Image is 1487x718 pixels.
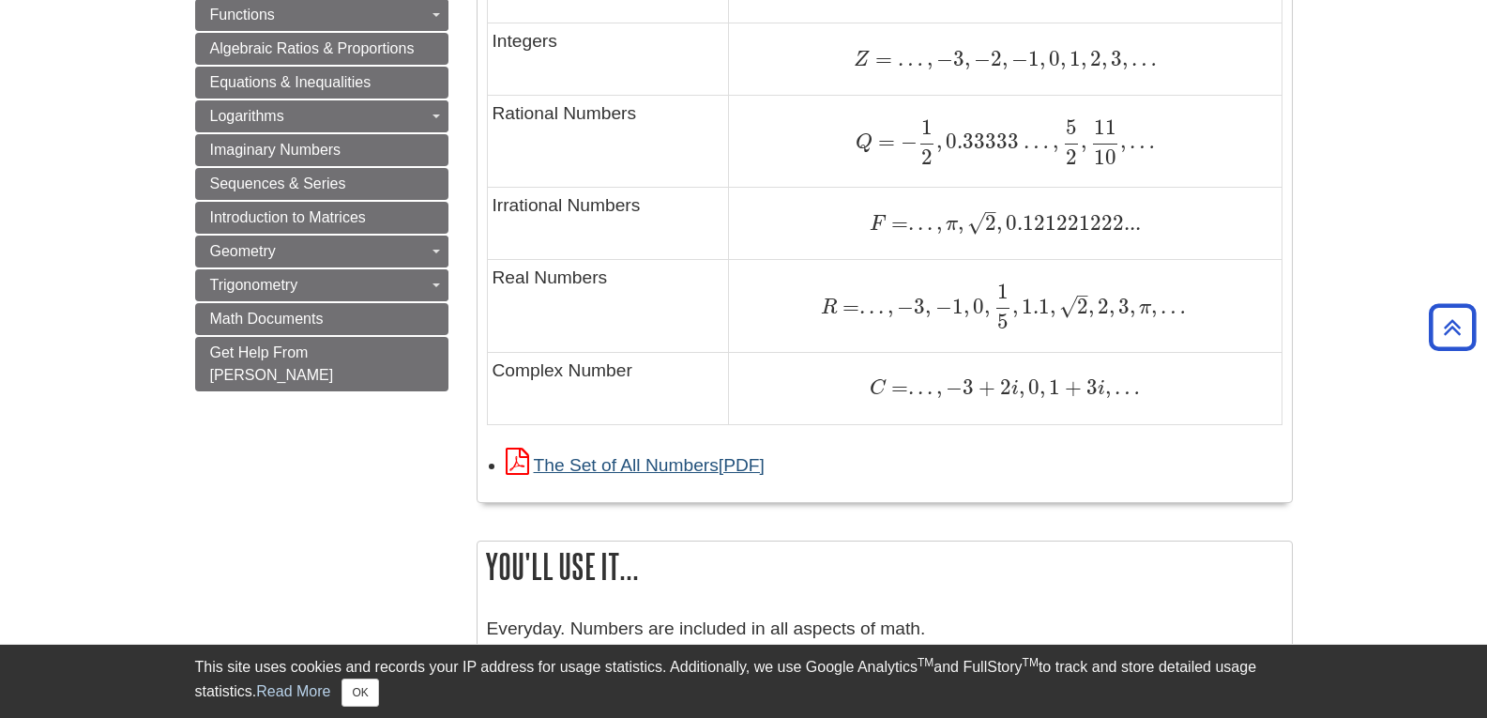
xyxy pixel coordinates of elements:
span: = [872,129,895,154]
a: Algebraic Ratios & Proportions [195,33,448,65]
span: … [892,46,923,71]
a: Back to Top [1422,314,1482,340]
span: 3 [1107,46,1122,71]
sup: TM [1023,656,1039,669]
a: Geometry [195,236,448,267]
p: Everyday. Numbers are included in all aspects of math. [487,616,1282,643]
span: 1 [1045,374,1060,400]
span: i [1098,378,1105,399]
span: 2 [1086,46,1101,71]
span: 2 [1094,294,1109,319]
span: 2 [921,145,933,170]
td: Rational Numbers [487,96,729,188]
span: Logarithms [210,108,284,124]
span: Introduction to Matrices [210,209,366,225]
h2: You'll use it... [478,542,1292,591]
span: , [996,210,1002,236]
span: , [1081,46,1086,71]
span: . [874,294,884,319]
span: Math Documents [210,311,324,327]
span: Sequences & Series [210,176,346,191]
span: Get Help From [PERSON_NAME] [210,344,334,383]
span: − [942,374,963,400]
span: √ [1059,294,1077,319]
span: + [974,374,995,400]
div: This site uses cookies and records your IP address for usage statistics. Additionally, we use Goo... [195,656,1293,707]
span: , [1120,129,1126,154]
span: C [870,378,886,399]
span: i [1011,378,1019,399]
span: … [1126,129,1155,154]
span: 3 [1082,374,1098,400]
span: , [1019,374,1024,400]
span: , [1002,46,1008,71]
span: , [958,210,964,236]
a: Link opens in new window [506,455,765,475]
span: … [1157,294,1186,319]
span: 1 [1066,46,1081,71]
span: . [923,374,933,400]
td: Real Numbers [487,260,729,352]
span: π [1135,298,1151,318]
span: Q [856,132,872,153]
a: Introduction to Matrices [195,202,448,234]
span: 5 [997,309,1009,334]
span: 1 [952,294,964,319]
a: Get Help From [PERSON_NAME] [195,337,448,391]
a: Math Documents [195,303,448,335]
span: − [933,46,953,71]
span: Imaginary Numbers [210,142,341,158]
span: , [964,46,970,71]
span: 0.33333 [942,129,1019,154]
span: … [1019,129,1048,154]
span: 0 [1024,374,1039,400]
span: , [923,46,933,71]
span: − [1008,46,1028,71]
span: F [870,214,886,235]
a: Logarithms [195,100,448,132]
span: . [923,210,933,236]
span: , [1105,374,1111,400]
span: 2 [985,210,996,236]
span: = [837,294,859,319]
span: , [964,294,969,319]
button: Close [341,679,378,707]
span: 2 [1077,294,1088,319]
span: 2 [991,46,1002,71]
span: − [895,129,918,154]
span: , [1101,46,1107,71]
span: . [865,294,874,319]
span: − [931,294,951,319]
span: 1 [1028,46,1039,71]
a: Read More [256,683,330,699]
span: 0.121221222... [1002,210,1141,236]
span: − [893,294,914,319]
span: = [886,210,908,236]
span: Equations & Inequalities [210,74,372,90]
span: Algebraic Ratios & Proportions [210,40,415,56]
span: 10 [1094,145,1116,170]
span: , [1130,294,1135,319]
span: , [933,374,942,400]
span: , [1060,46,1066,71]
span: 1 [997,279,1009,304]
span: π [942,214,958,235]
span: , [933,210,942,236]
a: Imaginary Numbers [195,134,448,166]
span: , [984,294,990,319]
span: … [1111,374,1140,400]
span: , [1081,129,1086,154]
span: . [914,374,923,400]
span: 3 [1115,294,1130,319]
span: R [821,298,837,318]
span: . [859,294,865,319]
span: 1.1 [1018,294,1050,319]
span: 0 [1045,46,1060,71]
td: Complex Number [487,352,729,424]
span: + [1060,374,1082,400]
span: = [870,46,892,71]
span: , [1122,46,1128,71]
span: √ [967,210,985,236]
td: Irrational Numbers [487,188,729,260]
td: Integers [487,23,729,96]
